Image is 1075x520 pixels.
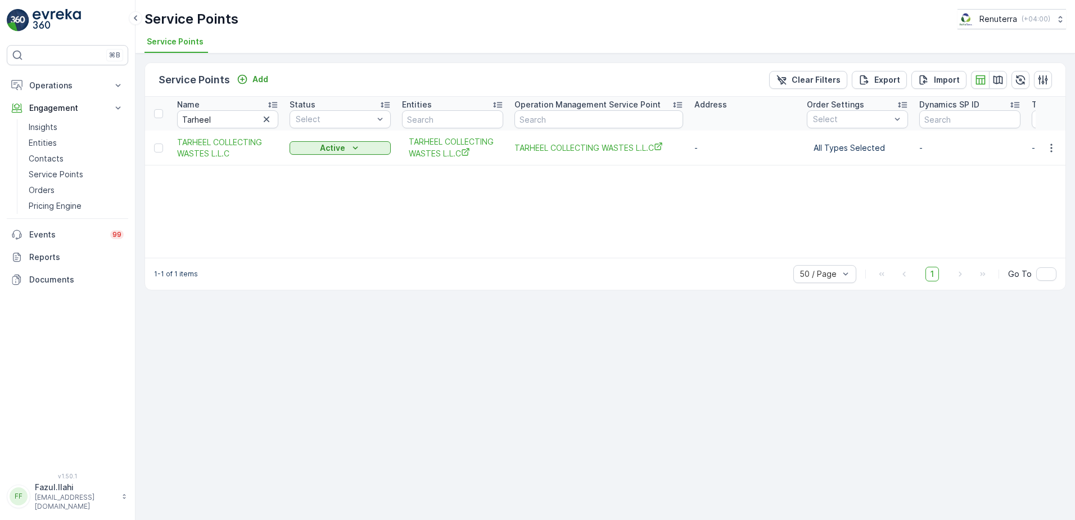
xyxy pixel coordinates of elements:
p: Service Points [144,10,238,28]
p: Address [694,99,727,110]
p: Engagement [29,102,106,114]
a: Orders [24,182,128,198]
button: Engagement [7,97,128,119]
p: Select [296,114,373,125]
p: Order Settings [807,99,864,110]
a: TARHEEL COLLECTING WASTES L.L.C [409,136,496,159]
div: FF [10,487,28,505]
img: Screenshot_2024-07-26_at_13.33.01.png [957,13,975,25]
a: Service Points [24,167,128,182]
p: Select [813,114,891,125]
img: logo_light-DOdMpM7g.png [33,9,81,32]
input: Search [514,110,683,128]
button: Export [852,71,907,89]
a: TARHEEL COLLECTING WASTES L.L.C [177,137,278,159]
p: Add [252,74,268,85]
span: Go To [1008,268,1032,280]
a: Documents [7,268,128,291]
p: Entities [402,99,432,110]
p: Service Points [29,169,83,180]
input: Search [919,110,1020,128]
p: Orders [29,185,55,196]
p: Name [177,99,200,110]
a: TARHEEL COLLECTING WASTES L.L.C [514,142,683,154]
p: Status [290,99,315,110]
p: 1-1 of 1 items [154,270,198,279]
p: All Types Selected [814,142,901,154]
a: Events99 [7,223,128,246]
p: Documents [29,274,124,285]
button: Active [290,141,391,155]
p: Fazul.Ilahi [35,482,116,493]
p: Reports [29,252,124,263]
span: Service Points [147,36,204,47]
p: Active [320,142,345,154]
p: 99 [112,230,121,239]
p: [EMAIL_ADDRESS][DOMAIN_NAME] [35,493,116,511]
p: ( +04:00 ) [1022,15,1050,24]
img: logo [7,9,29,32]
p: Entities [29,137,57,149]
span: v 1.50.1 [7,473,128,479]
button: Add [232,73,273,86]
input: Search [177,110,278,128]
p: Clear Filters [792,74,841,86]
button: Import [911,71,966,89]
p: Events [29,229,103,240]
span: 1 [925,267,939,281]
button: Renuterra(+04:00) [957,9,1066,29]
a: Reports [7,246,128,268]
a: Contacts [24,151,128,167]
a: Insights [24,119,128,135]
button: Clear Filters [769,71,847,89]
td: - [689,131,801,165]
p: Export [874,74,900,86]
p: Contacts [29,153,64,164]
input: Search [402,110,503,128]
p: Insights [29,122,57,133]
div: Toggle Row Selected [154,144,163,153]
p: Dynamics SP ID [919,99,979,110]
p: Service Points [159,72,230,88]
p: Renuterra [979,14,1017,25]
p: ⌘B [109,51,120,60]
p: - [919,142,1020,154]
a: Pricing Engine [24,198,128,214]
p: Pricing Engine [29,200,82,212]
p: Import [934,74,960,86]
p: Operations [29,80,106,91]
p: Operation Management Service Point [514,99,661,110]
button: FFFazul.Ilahi[EMAIL_ADDRESS][DOMAIN_NAME] [7,482,128,511]
button: Operations [7,74,128,97]
a: Entities [24,135,128,151]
